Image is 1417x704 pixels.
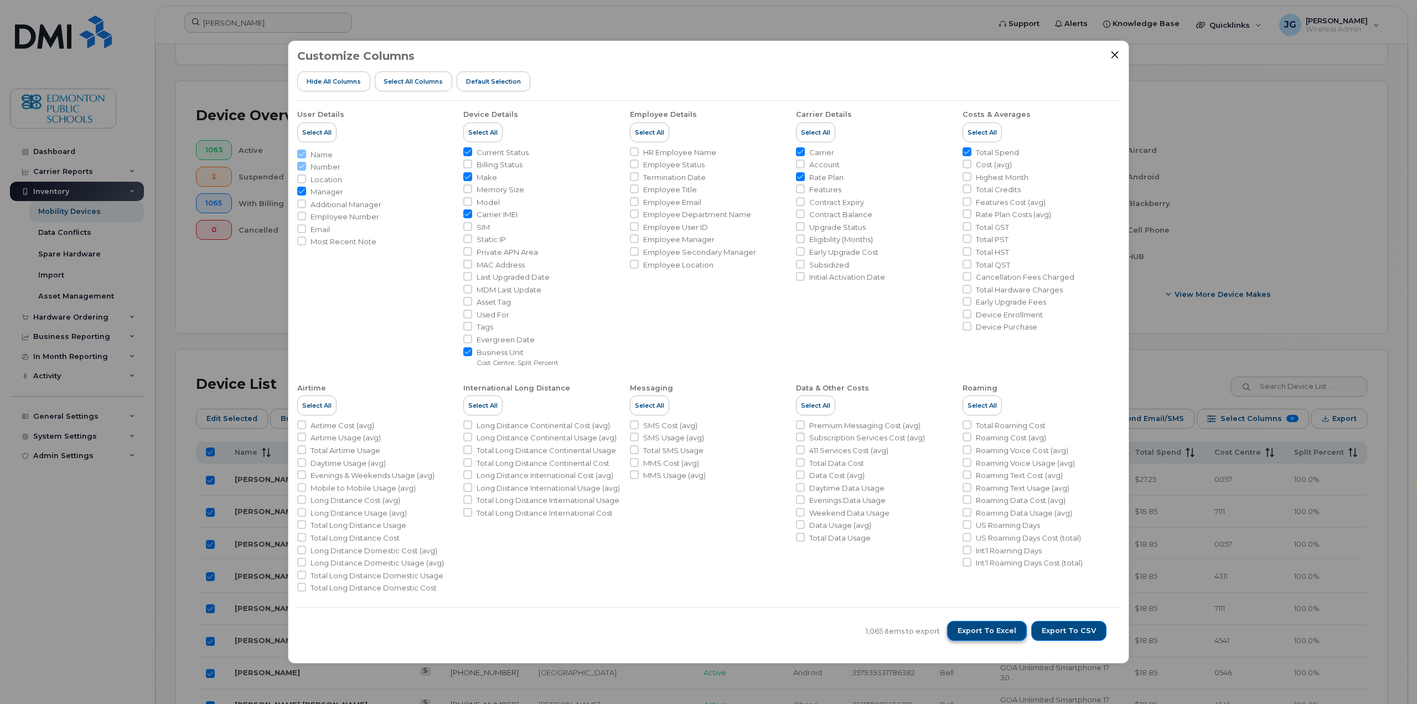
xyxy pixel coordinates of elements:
span: MMS Usage (avg) [643,470,706,481]
span: Location [311,174,342,185]
span: Subsidized [809,260,849,270]
span: Total Long Distance Cost [311,533,400,543]
span: Select All [635,128,664,137]
span: Mobile to Mobile Usage (avg) [311,483,416,494]
span: Total Spend [976,147,1019,158]
span: Device Enrollment [976,310,1043,320]
span: Early Upgrade Fees [976,297,1046,307]
span: Long Distance Continental Cost (avg) [477,420,610,431]
span: Long Distance Cost (avg) [311,495,400,506]
span: Carrier IMEI [477,209,518,220]
span: Select All [968,128,997,137]
div: Carrier Details [796,110,852,120]
span: Total HST [976,247,1009,258]
span: Email [311,224,330,235]
span: Select All [302,401,332,410]
span: Rate Plan [809,172,844,183]
span: Total GST [976,222,1009,233]
span: Employee Number [311,212,379,222]
span: Long Distance Continental Usage (avg) [477,433,617,443]
span: Employee Status [643,160,705,170]
span: 1,065 items to export [866,626,940,636]
span: Features [809,184,841,195]
span: Total SMS Usage [643,445,704,456]
span: Upgrade Status [809,222,866,233]
span: Account [809,160,840,170]
div: International Long Distance [463,383,570,393]
span: Long Distance Usage (avg) [311,508,407,518]
div: Data & Other Costs [796,383,869,393]
span: Roaming Voice Usage (avg) [976,458,1075,469]
span: Total Long Distance Continental Usage [477,445,616,456]
div: Device Details [463,110,518,120]
span: Select All [468,128,498,137]
span: Select all Columns [384,77,443,86]
span: Roaming Data Usage (avg) [976,508,1072,518]
span: Weekend Data Usage [809,508,889,518]
span: Features Cost (avg) [976,197,1046,208]
div: User Details [297,110,344,120]
span: Select All [801,401,830,410]
span: Total Long Distance Usage [311,520,406,531]
div: Costs & Averages [963,110,1031,120]
span: Termination Date [643,172,706,183]
span: Long Distance Domestic Usage (avg) [311,558,444,568]
span: Highest Month [976,172,1028,183]
span: MDM Last Update [477,285,541,295]
span: 411 Services Cost (avg) [809,445,888,456]
span: Employee Title [643,184,697,195]
button: Select All [796,395,835,415]
span: Initial Activation Date [809,272,885,282]
button: Export to CSV [1031,621,1106,641]
span: Airtime Usage (avg) [311,433,381,443]
div: Employee Details [630,110,697,120]
span: Total Long Distance Domestic Cost [311,583,437,593]
div: Messaging [630,383,673,393]
span: Early Upgrade Cost [809,247,878,258]
span: Eligibility (Months) [809,234,873,245]
span: Last Upgraded Date [477,272,550,282]
span: Private APN Area [477,247,538,258]
span: Make [477,172,497,183]
span: Airtime Cost (avg) [311,420,374,431]
span: HR Employee Name [643,147,716,158]
span: Total Data Cost [809,458,864,469]
span: Asset Tag [477,297,511,307]
span: Contract Balance [809,209,872,220]
span: Most Recent Note [311,237,376,247]
span: Int'l Roaming Days [976,546,1042,556]
span: Cost (avg) [976,160,1012,170]
span: Int'l Roaming Days Cost (total) [976,558,1083,568]
button: Select All [297,395,337,415]
span: Roaming Data Cost (avg) [976,495,1066,506]
span: Export to CSV [1042,626,1096,636]
span: Employee User ID [643,222,708,233]
div: Airtime [297,383,326,393]
span: Select All [968,401,997,410]
span: Total Long Distance International Usage [477,495,619,506]
span: Evergreen Date [477,335,535,345]
span: Hide All Columns [307,77,361,86]
span: Premium Messaging Cost (avg) [809,420,920,431]
span: Export to Excel [958,626,1016,636]
span: Roaming Text Cost (avg) [976,470,1063,481]
span: Tags [477,322,493,332]
span: Total Airtime Usage [311,445,380,456]
span: Total QST [976,260,1010,270]
span: Business Unit [477,347,558,358]
span: Long Distance International Usage (avg) [477,483,620,494]
span: Subscription Services Cost (avg) [809,433,925,443]
span: Evenings & Weekends Usage (avg) [311,470,435,481]
span: Daytime Usage (avg) [311,458,386,469]
span: Name [311,150,333,160]
button: Close [1110,50,1120,60]
span: Used For [477,310,509,320]
button: Select All [963,395,1002,415]
span: Long Distance International Cost (avg) [477,470,613,481]
span: Rate Plan Costs (avg) [976,209,1051,220]
button: Default Selection [457,71,530,91]
span: Cancellation Fees Charged [976,272,1074,282]
button: Hide All Columns [297,71,370,91]
button: Select All [796,122,835,142]
span: Select All [468,401,498,410]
